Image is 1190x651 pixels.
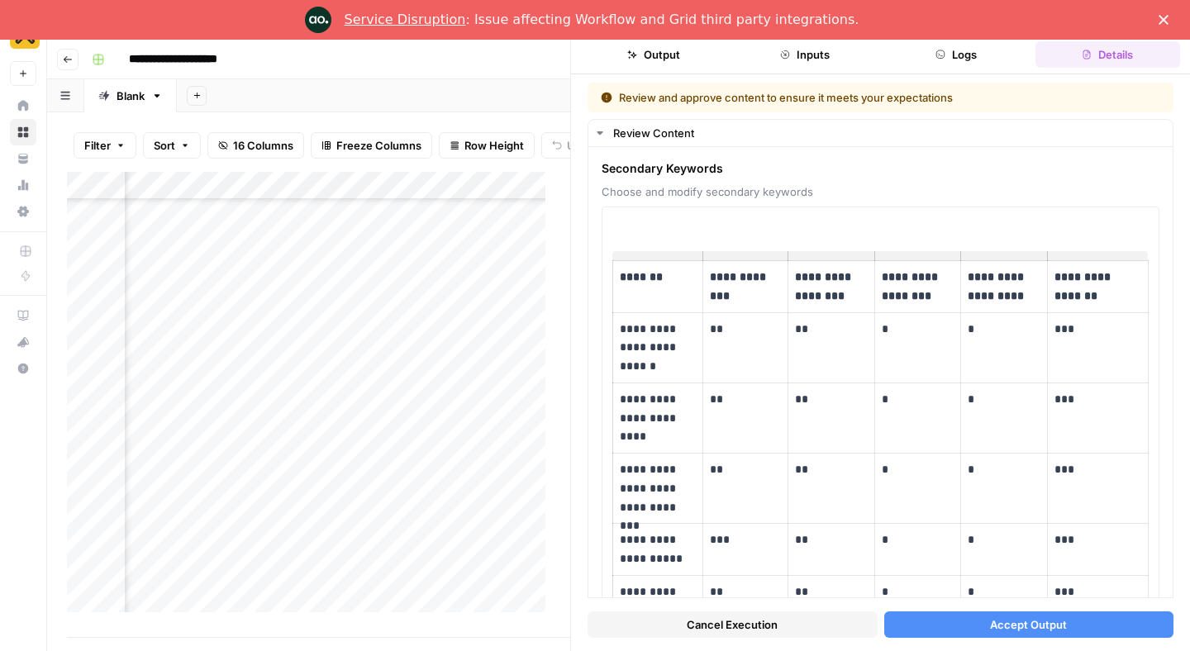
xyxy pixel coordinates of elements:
button: Freeze Columns [311,132,432,159]
img: Profile image for Engineering [305,7,331,33]
button: What's new? [10,329,36,355]
button: Review Content [588,120,1173,146]
a: Home [10,93,36,119]
div: Blank [117,88,145,104]
button: Details [1035,41,1180,68]
button: Row Height [439,132,535,159]
button: Sort [143,132,201,159]
a: Settings [10,198,36,225]
span: Filter [84,137,111,154]
div: Close [1159,15,1175,25]
a: Blank [84,79,177,112]
span: Sort [154,137,175,154]
a: Your Data [10,145,36,172]
div: What's new? [11,330,36,354]
span: Accept Output [990,616,1067,633]
a: Browse [10,119,36,145]
button: Undo [541,132,606,159]
span: Freeze Columns [336,137,421,154]
button: Help + Support [10,355,36,382]
span: Cancel Execution [687,616,778,633]
span: Secondary Keywords [602,160,1159,177]
div: Review Content [613,125,1163,141]
button: Filter [74,132,136,159]
a: Service Disruption [345,12,466,27]
button: Accept Output [884,611,1174,638]
button: 16 Columns [207,132,304,159]
button: Inputs [732,41,877,68]
a: Usage [10,172,36,198]
div: : Issue affecting Workflow and Grid third party integrations. [345,12,859,28]
button: Cancel Execution [588,611,878,638]
button: Logs [884,41,1029,68]
span: 16 Columns [233,137,293,154]
a: AirOps Academy [10,302,36,329]
span: Choose and modify secondary keywords [602,183,1159,200]
button: Output [581,41,726,68]
div: Review and approve content to ensure it meets your expectations [601,89,1057,106]
span: Row Height [464,137,524,154]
